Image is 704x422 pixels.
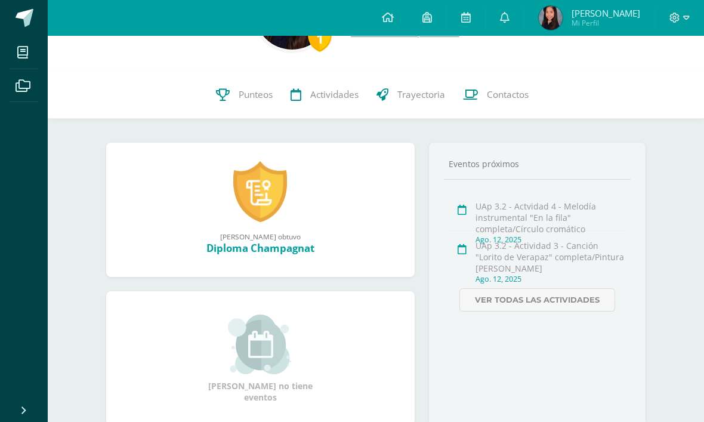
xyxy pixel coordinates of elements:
span: Contactos [487,88,529,101]
a: Ver todas las actividades [459,288,615,312]
span: Punteos [239,88,273,101]
a: Trayectoria [368,71,454,119]
a: Contactos [454,71,538,119]
span: [PERSON_NAME] [572,7,640,19]
div: Eventos próximos [444,158,631,170]
img: event_small.png [228,315,293,374]
div: Diploma Champagnat [118,241,403,255]
img: 79cf2122a073f3a29f24ae124a58102c.png [539,6,563,30]
div: UAp 3.2 - Actvidad 4 - Melodía instrumental "En la fila" completa/Círculo cromático [475,201,626,235]
a: Punteos [207,71,282,119]
div: Ago. 12, 2025 [475,274,626,284]
div: [PERSON_NAME] obtuvo [118,232,403,241]
div: [PERSON_NAME] no tiene eventos [200,315,320,403]
span: Actividades [310,88,359,101]
span: Mi Perfil [572,18,640,28]
div: 1 [308,24,332,52]
span: Trayectoria [397,88,445,101]
div: UAp 3.2 - Actividad 3 - Canción "Lorito de Verapaz" completa/Pintura [PERSON_NAME] [475,240,626,274]
a: Actividades [282,71,368,119]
